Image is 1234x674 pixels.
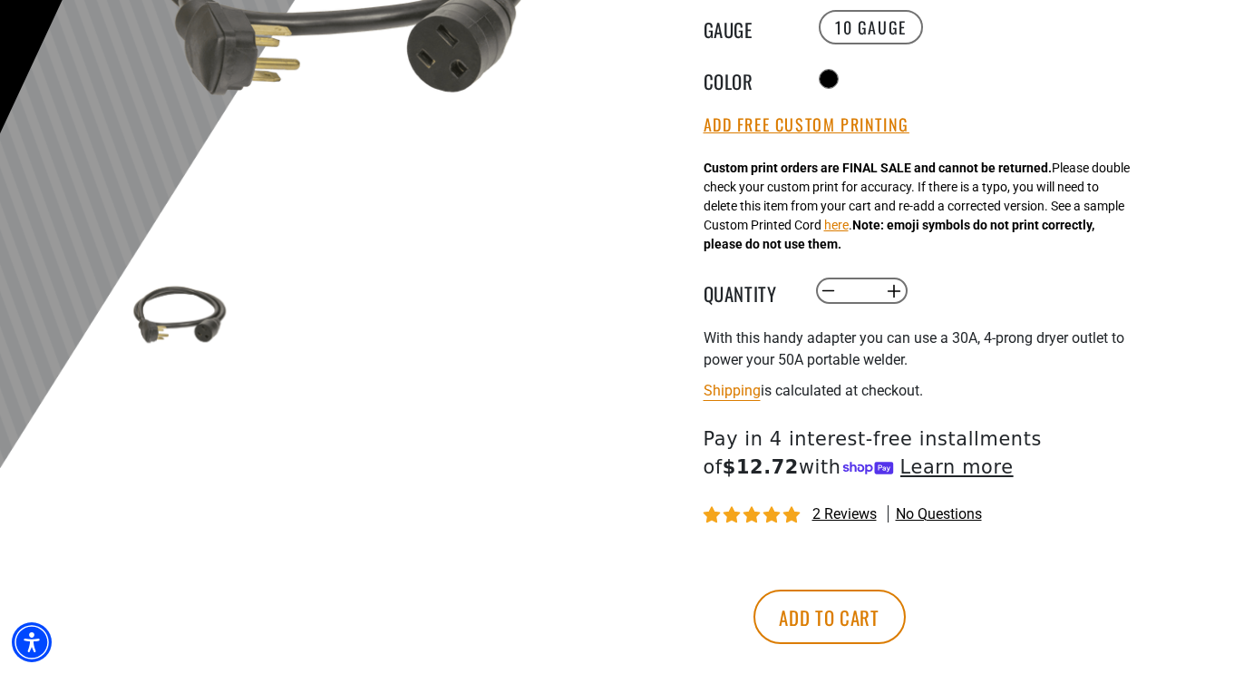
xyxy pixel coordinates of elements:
[704,327,1148,371] p: With this handy adapter you can use a 30A, 4-prong dryer outlet to power your 50A portable welder.
[824,216,849,235] button: here
[704,279,794,303] label: Quantity
[819,10,923,44] label: 10 Gauge
[896,504,982,524] span: No questions
[704,507,803,524] span: 5.00 stars
[704,382,761,399] a: Shipping
[704,15,794,39] legend: Gauge
[704,159,1130,254] div: Please double check your custom print for accuracy. If there is a typo, you will need to delete t...
[704,161,1052,175] strong: Custom print orders are FINAL SALE and cannot be returned.
[12,622,52,662] div: Accessibility Menu
[704,378,1148,403] div: is calculated at checkout.
[704,67,794,91] legend: Color
[753,590,906,644] button: Add to cart
[704,115,909,135] button: Add Free Custom Printing
[812,505,877,523] span: 2 reviews
[127,263,232,368] img: black
[704,218,1094,251] strong: Note: emoji symbols do not print correctly, please do not use them.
